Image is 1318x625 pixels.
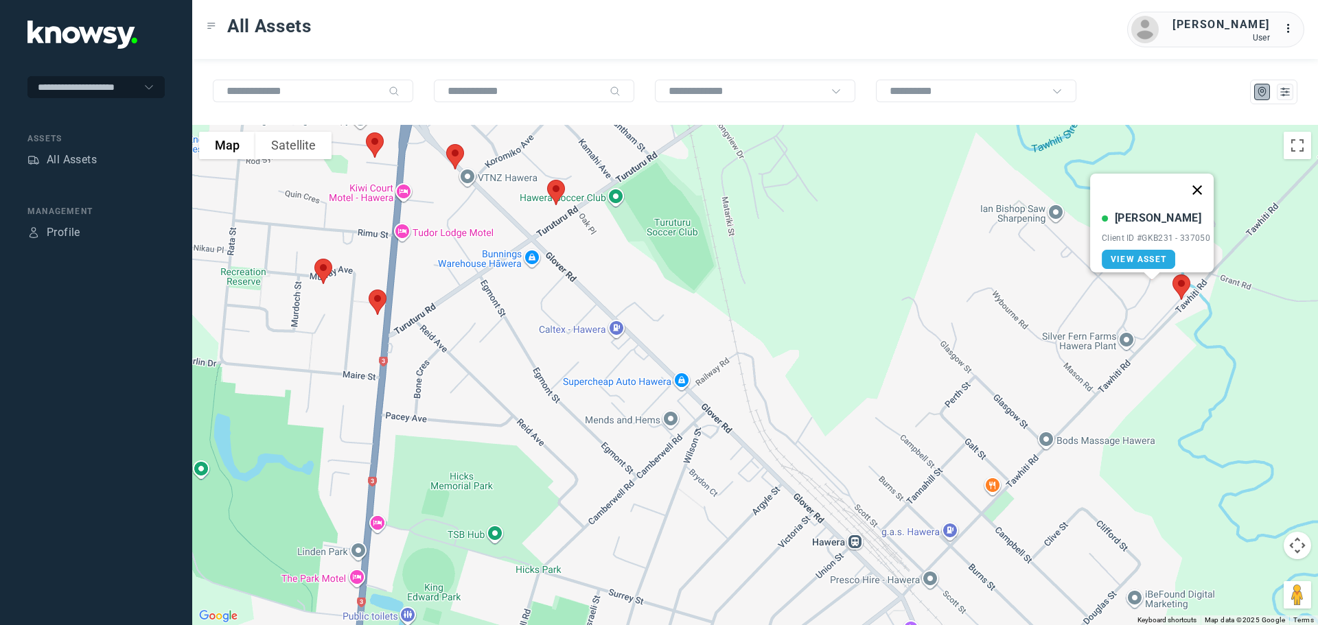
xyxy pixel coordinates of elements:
[27,226,40,239] div: Profile
[1293,616,1314,624] a: Terms (opens in new tab)
[27,154,40,166] div: Assets
[1284,21,1300,39] div: :
[1115,210,1201,226] div: [PERSON_NAME]
[1137,615,1196,625] button: Keyboard shortcuts
[1181,174,1214,207] button: Close
[1205,616,1285,624] span: Map data ©2025 Google
[1172,33,1270,43] div: User
[1284,23,1298,34] tspan: ...
[207,21,216,31] div: Toggle Menu
[1284,132,1311,159] button: Toggle fullscreen view
[27,224,80,241] a: ProfileProfile
[610,86,621,97] div: Search
[1102,233,1210,243] div: Client ID #GKB231 - 337050
[255,132,332,159] button: Show satellite imagery
[1131,16,1159,43] img: avatar.png
[27,205,165,217] div: Management
[27,21,137,49] img: Application Logo
[196,607,241,625] a: Open this area in Google Maps (opens a new window)
[1172,16,1270,33] div: [PERSON_NAME]
[1102,250,1175,269] a: View Asset
[1279,86,1291,98] div: List
[199,132,255,159] button: Show street map
[389,86,400,97] div: Search
[27,152,97,168] a: AssetsAll Assets
[227,14,312,38] span: All Assets
[1111,255,1166,264] span: View Asset
[47,152,97,168] div: All Assets
[27,132,165,145] div: Assets
[1284,21,1300,37] div: :
[47,224,80,241] div: Profile
[1256,86,1269,98] div: Map
[1284,532,1311,559] button: Map camera controls
[196,607,241,625] img: Google
[1284,581,1311,609] button: Drag Pegman onto the map to open Street View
